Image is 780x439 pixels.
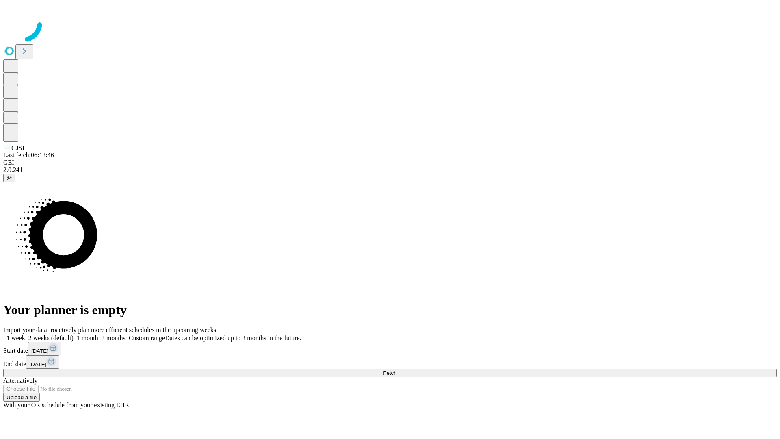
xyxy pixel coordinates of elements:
[383,370,396,376] span: Fetch
[6,335,25,341] span: 1 week
[3,369,777,377] button: Fetch
[28,342,61,355] button: [DATE]
[102,335,126,341] span: 3 months
[26,355,59,369] button: [DATE]
[6,175,12,181] span: @
[3,402,129,409] span: With your OR schedule from your existing EHR
[47,326,218,333] span: Proactively plan more efficient schedules in the upcoming weeks.
[77,335,98,341] span: 1 month
[3,174,15,182] button: @
[3,342,777,355] div: Start date
[3,355,777,369] div: End date
[3,152,54,159] span: Last fetch: 06:13:46
[129,335,165,341] span: Custom range
[3,166,777,174] div: 2.0.241
[3,393,40,402] button: Upload a file
[28,335,74,341] span: 2 weeks (default)
[3,159,777,166] div: GEI
[31,348,48,354] span: [DATE]
[29,361,46,367] span: [DATE]
[3,377,37,384] span: Alternatively
[165,335,301,341] span: Dates can be optimized up to 3 months in the future.
[3,326,47,333] span: Import your data
[11,144,27,151] span: GJSH
[3,302,777,317] h1: Your planner is empty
